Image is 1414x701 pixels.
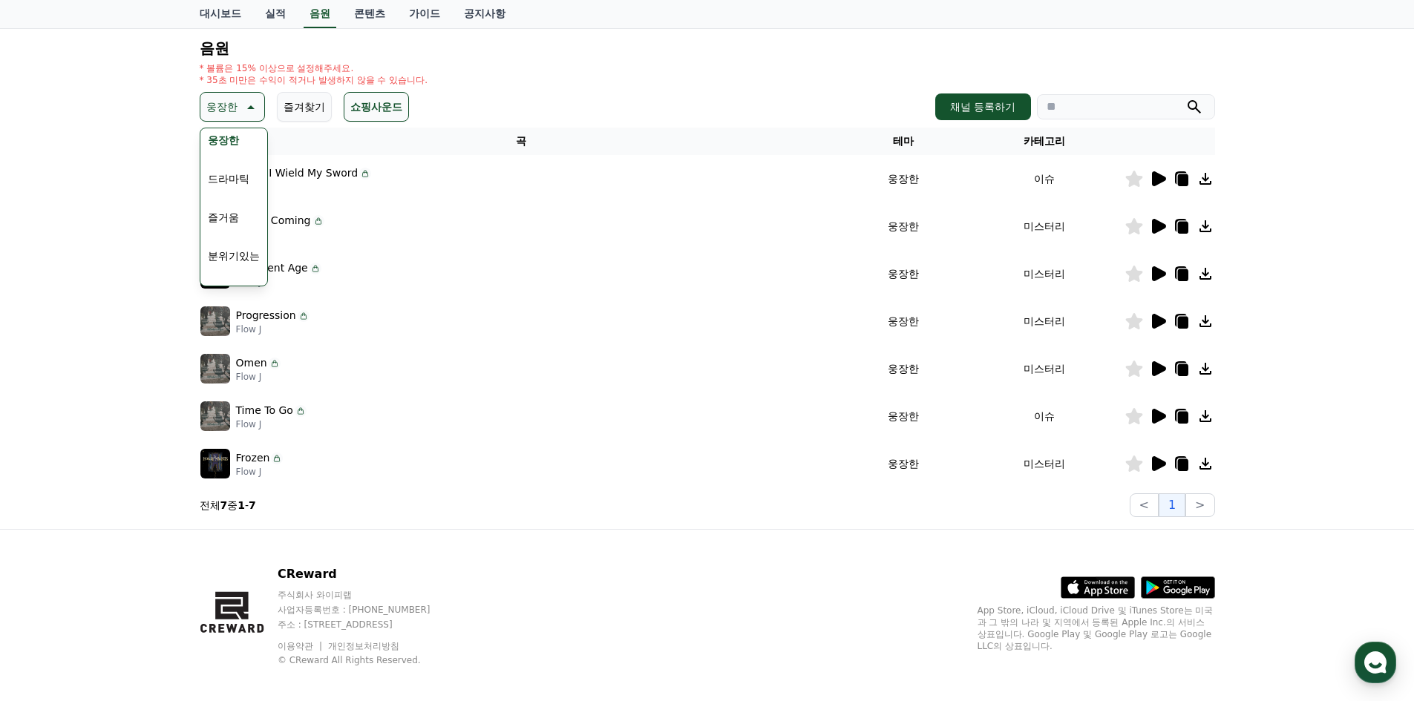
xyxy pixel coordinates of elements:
a: 설정 [192,470,285,507]
td: 미스터리 [964,250,1125,297]
button: < [1130,493,1159,517]
button: 분위기있는 [202,240,266,272]
p: Time To Go [236,403,293,418]
img: music [200,306,230,336]
p: 사업자등록번호 : [PHONE_NUMBER] [278,604,459,616]
h4: 음원 [200,40,1215,56]
button: > [1185,493,1214,517]
td: 웅장한 [842,440,964,487]
button: 드라마틱 [202,162,255,195]
button: EDM [202,278,238,311]
button: 웅장한 [200,92,265,122]
p: Flow J [236,323,310,335]
p: Flow J [236,371,281,383]
strong: 1 [238,499,245,511]
td: 웅장한 [842,345,964,392]
p: © CReward All Rights Reserved. [278,654,459,666]
p: When I Wield My Sword [236,165,359,181]
button: 즐겨찾기 [277,92,332,122]
th: 카테고리 [964,128,1125,155]
p: * 35초 미만은 수익이 적거나 발생하지 않을 수 있습니다. [200,74,428,86]
p: Flow J [236,418,307,430]
button: 즐거움 [202,201,245,234]
button: 쇼핑사운드 [344,92,409,122]
td: 미스터리 [964,203,1125,250]
p: Progression [236,308,296,323]
a: 대화 [98,470,192,507]
td: 웅장한 [842,297,964,345]
p: Flow J [236,276,321,288]
p: 주식회사 와이피랩 [278,589,459,601]
strong: 7 [249,499,256,511]
td: 웅장한 [842,203,964,250]
img: music [200,401,230,431]
button: 웅장한 [202,124,245,157]
td: 웅장한 [842,392,964,440]
p: Frozen [236,450,270,466]
a: 개인정보처리방침 [328,641,399,651]
p: 전체 중 - [200,498,256,513]
a: 홈 [4,470,98,507]
p: 웅장한 [206,96,238,117]
td: 미스터리 [964,440,1125,487]
td: 이슈 [964,392,1125,440]
span: 대화 [136,493,154,505]
th: 테마 [842,128,964,155]
td: 이슈 [964,155,1125,203]
a: 이용약관 [278,641,324,651]
th: 곡 [200,128,842,155]
p: Flow J [236,228,324,240]
span: 홈 [47,493,56,504]
p: App Store, iCloud, iCloud Drive 및 iTunes Store는 미국과 그 밖의 나라 및 지역에서 등록된 Apple Inc.의 서비스 상표입니다. Goo... [978,605,1215,652]
td: 미스터리 [964,345,1125,392]
p: Turbulent Age [236,260,308,276]
button: 1 [1159,493,1185,517]
button: 채널 등록하기 [935,93,1030,120]
p: War is Coming [236,213,311,228]
p: Omen [236,355,267,371]
p: CReward [278,565,459,583]
td: 미스터리 [964,297,1125,345]
img: music [200,449,230,478]
p: 주소 : [STREET_ADDRESS] [278,619,459,631]
td: 웅장한 [842,155,964,203]
span: 설정 [229,493,247,504]
strong: 7 [220,499,228,511]
p: Flow J [236,466,284,478]
img: music [200,354,230,384]
p: Flow J [236,181,372,193]
p: * 볼륨은 15% 이상으로 설정해주세요. [200,62,428,74]
td: 웅장한 [842,250,964,297]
